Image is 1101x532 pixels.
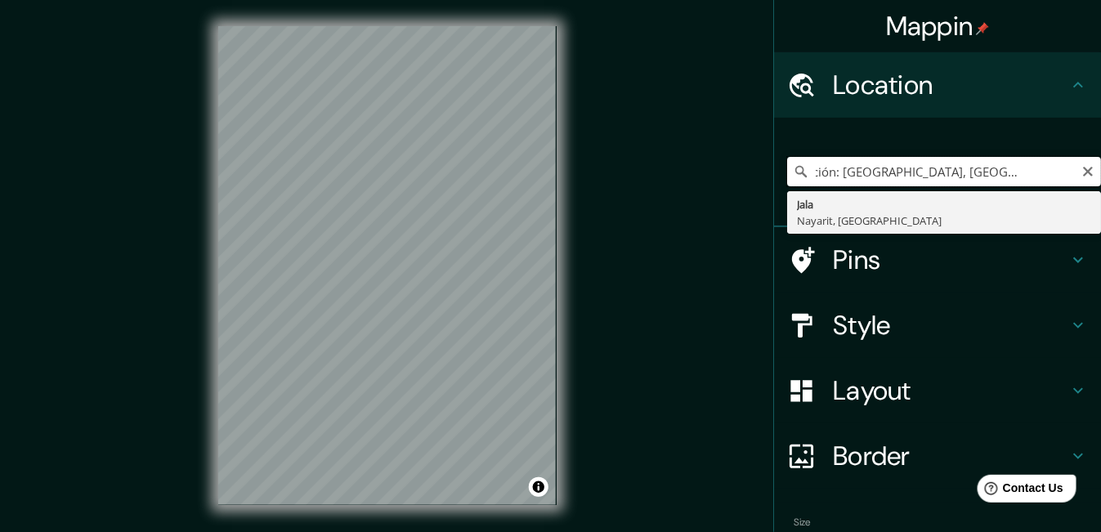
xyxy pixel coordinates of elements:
div: Jala [797,196,1091,212]
canvas: Map [218,26,557,505]
h4: Layout [833,374,1068,407]
h4: Mappin [886,10,990,42]
input: Pick your city or area [787,157,1101,186]
h4: Border [833,440,1068,472]
div: Layout [774,358,1101,423]
button: Toggle attribution [529,477,548,497]
div: Nayarit, [GEOGRAPHIC_DATA] [797,212,1091,229]
img: pin-icon.png [976,22,989,35]
label: Size [794,516,811,530]
iframe: Help widget launcher [956,468,1083,514]
h4: Pins [833,244,1068,276]
div: Location [774,52,1101,118]
h4: Style [833,309,1068,342]
div: Border [774,423,1101,489]
h4: Location [833,69,1068,101]
div: Style [774,293,1101,358]
button: Clear [1081,163,1094,178]
div: Pins [774,227,1101,293]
